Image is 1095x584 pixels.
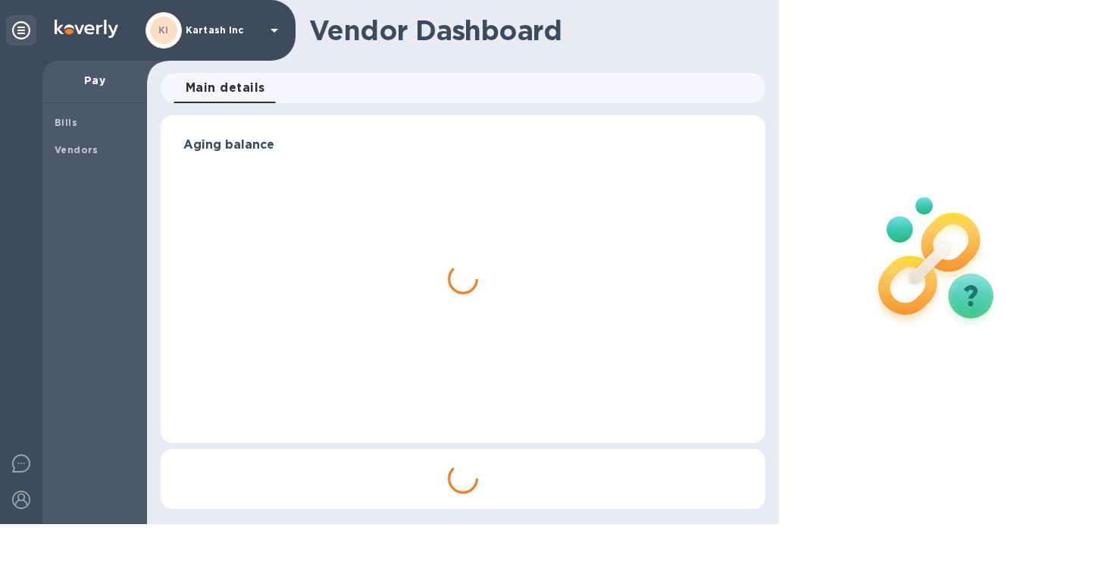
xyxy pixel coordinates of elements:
b: Vendors [55,144,99,155]
h3: Aging balance [183,138,743,152]
h1: Vendor Dashboard [309,14,755,46]
p: Pay [55,73,135,88]
img: Logo [55,20,118,38]
b: Bills [55,117,77,128]
p: Kartash Inc [186,25,261,36]
span: Main details [186,77,265,99]
b: KI [158,24,169,36]
div: Unpin categories [6,15,36,46]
